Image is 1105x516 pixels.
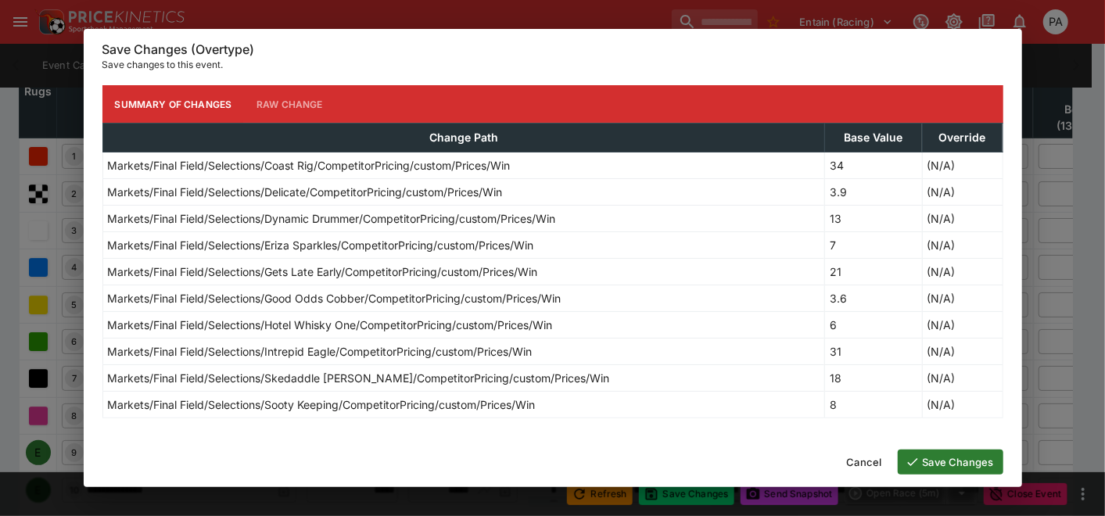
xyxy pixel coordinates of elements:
[825,206,922,232] td: 13
[108,237,534,253] p: Markets/Final Field/Selections/Eriza Sparkles/CompetitorPricing/custom/Prices/Win
[922,206,1003,232] td: (N/A)
[825,339,922,365] td: 31
[825,312,922,339] td: 6
[108,210,556,227] p: Markets/Final Field/Selections/Dynamic Drummer/CompetitorPricing/custom/Prices/Win
[108,370,610,386] p: Markets/Final Field/Selections/Skedaddle [PERSON_NAME]/CompetitorPricing/custom/Prices/Win
[102,124,825,152] th: Change Path
[102,85,245,123] button: Summary of Changes
[825,285,922,312] td: 3.6
[108,263,538,280] p: Markets/Final Field/Selections/Gets Late Early/CompetitorPricing/custom/Prices/Win
[825,365,922,392] td: 18
[108,396,536,413] p: Markets/Final Field/Selections/Sooty Keeping/CompetitorPricing/custom/Prices/Win
[825,232,922,259] td: 7
[922,232,1003,259] td: (N/A)
[922,392,1003,418] td: (N/A)
[108,290,561,306] p: Markets/Final Field/Selections/Good Odds Cobber/CompetitorPricing/custom/Prices/Win
[922,312,1003,339] td: (N/A)
[838,450,892,475] button: Cancel
[108,184,503,200] p: Markets/Final Field/Selections/Delicate/CompetitorPricing/custom/Prices/Win
[898,450,1003,475] button: Save Changes
[108,317,553,333] p: Markets/Final Field/Selections/Hotel Whisky One/CompetitorPricing/custom/Prices/Win
[825,392,922,418] td: 8
[102,41,1003,58] h6: Save Changes (Overtype)
[825,179,922,206] td: 3.9
[922,179,1003,206] td: (N/A)
[102,57,1003,73] p: Save changes to this event.
[922,339,1003,365] td: (N/A)
[825,259,922,285] td: 21
[825,124,922,152] th: Base Value
[922,152,1003,179] td: (N/A)
[922,365,1003,392] td: (N/A)
[108,343,533,360] p: Markets/Final Field/Selections/Intrepid Eagle/CompetitorPricing/custom/Prices/Win
[922,124,1003,152] th: Override
[244,85,335,123] button: Raw Change
[922,259,1003,285] td: (N/A)
[108,157,511,174] p: Markets/Final Field/Selections/Coast Rig/CompetitorPricing/custom/Prices/Win
[922,285,1003,312] td: (N/A)
[825,152,922,179] td: 34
